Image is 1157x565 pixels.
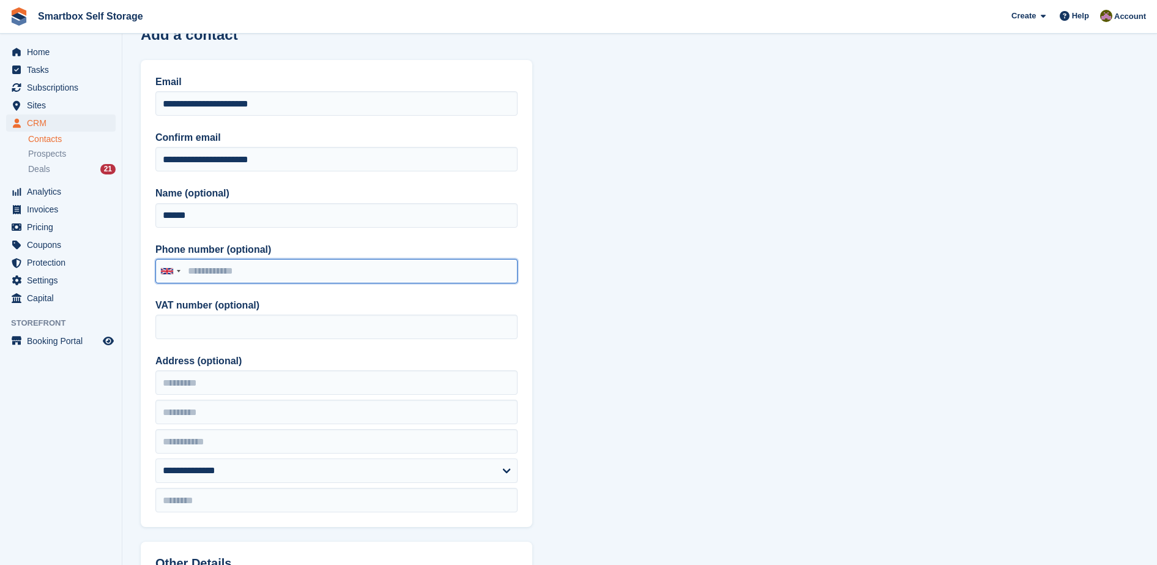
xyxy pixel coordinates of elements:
a: menu [6,43,116,61]
span: Pricing [27,219,100,236]
span: Coupons [27,236,100,253]
span: Tasks [27,61,100,78]
a: menu [6,290,116,307]
a: menu [6,236,116,253]
span: Create [1011,10,1036,22]
a: menu [6,219,116,236]
a: Deals 21 [28,163,116,176]
span: Subscriptions [27,79,100,96]
label: Confirm email [155,130,518,145]
a: Contacts [28,133,116,145]
a: Prospects [28,148,116,160]
h1: Add a contact [141,26,238,43]
a: menu [6,272,116,289]
span: Invoices [27,201,100,218]
a: menu [6,79,116,96]
a: menu [6,97,116,114]
label: Name (optional) [155,186,518,201]
a: menu [6,183,116,200]
span: Booking Portal [27,332,100,350]
label: VAT number (optional) [155,298,518,313]
img: Kayleigh Devlin [1100,10,1112,22]
label: Email [155,75,518,89]
span: Analytics [27,183,100,200]
div: United Kingdom: +44 [156,260,184,283]
a: menu [6,114,116,132]
a: menu [6,61,116,78]
span: Storefront [11,317,122,329]
span: CRM [27,114,100,132]
span: Prospects [28,148,66,160]
span: Deals [28,163,50,175]
a: menu [6,332,116,350]
span: Settings [27,272,100,289]
label: Address (optional) [155,354,518,369]
span: Capital [27,290,100,307]
a: menu [6,201,116,218]
a: menu [6,254,116,271]
span: Account [1114,10,1146,23]
label: Phone number (optional) [155,242,518,257]
a: Smartbox Self Storage [33,6,148,26]
div: 21 [100,164,116,174]
span: Help [1072,10,1089,22]
span: Sites [27,97,100,114]
img: stora-icon-8386f47178a22dfd0bd8f6a31ec36ba5ce8667c1dd55bd0f319d3a0aa187defe.svg [10,7,28,26]
span: Protection [27,254,100,271]
a: Preview store [101,334,116,348]
span: Home [27,43,100,61]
